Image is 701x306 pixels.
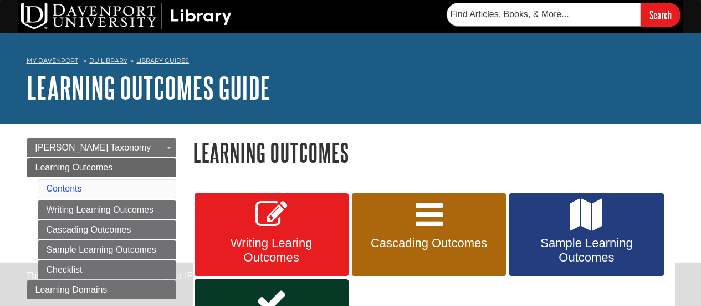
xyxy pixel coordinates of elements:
[352,193,506,277] a: Cascading Outcomes
[27,280,176,299] a: Learning Domains
[360,236,498,250] span: Cascading Outcomes
[509,193,663,277] a: Sample Learning Outcomes
[35,285,108,294] span: Learning Domains
[27,138,176,157] a: [PERSON_NAME] Taxonomy
[47,184,82,193] a: Contents
[27,138,176,299] div: Guide Page Menu
[27,158,176,177] a: Learning Outcomes
[518,236,655,265] span: Sample Learning Outcomes
[203,236,340,265] span: Writing Learing Outcomes
[195,193,349,277] a: Writing Learing Outcomes
[27,71,270,105] a: Learning Outcomes Guide
[136,57,189,64] a: Library Guides
[38,240,176,259] a: Sample Learning Outcomes
[447,3,641,26] input: Find Articles, Books, & More...
[447,3,680,27] form: Searches DU Library's articles, books, and more
[35,143,151,152] span: [PERSON_NAME] Taxonomy
[21,3,232,29] img: DU Library
[89,57,127,64] a: DU Library
[35,163,113,172] span: Learning Outcomes
[27,56,78,66] a: My Davenport
[38,220,176,239] a: Cascading Outcomes
[193,138,675,167] h1: Learning Outcomes
[27,53,675,71] nav: breadcrumb
[38,200,176,219] a: Writing Learning Outcomes
[641,3,680,27] input: Search
[38,260,176,279] a: Checklist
